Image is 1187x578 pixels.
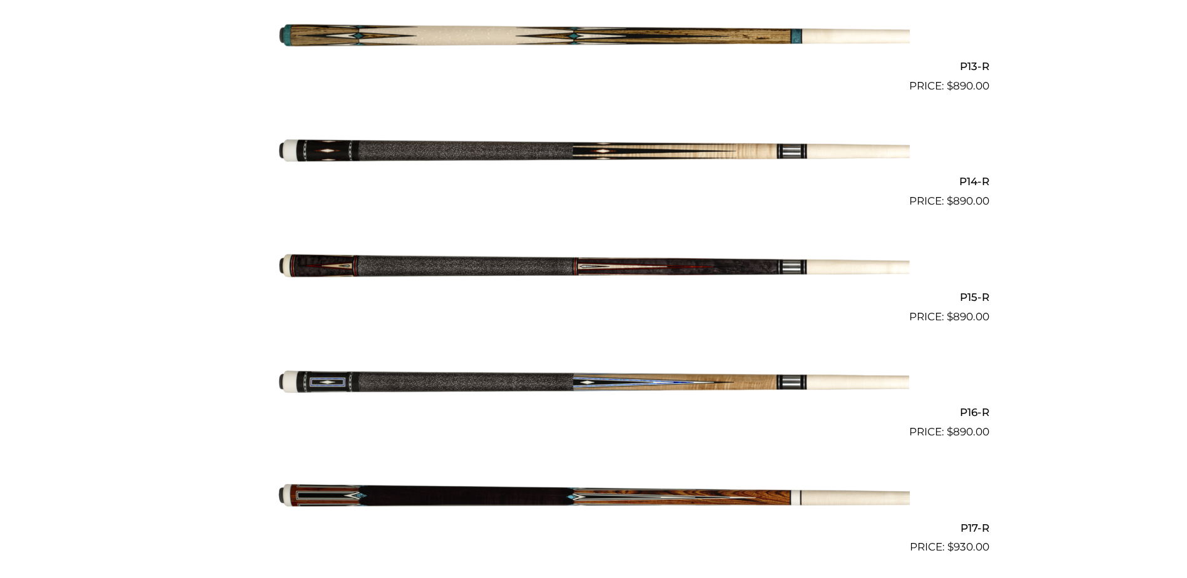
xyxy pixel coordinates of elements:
span: $ [947,79,953,92]
h2: P17-R [198,516,989,539]
h2: P13-R [198,55,989,78]
bdi: 930.00 [947,540,989,553]
img: P16-R [278,330,910,435]
h2: P16-R [198,401,989,424]
span: $ [947,195,953,207]
h2: P14-R [198,170,989,193]
bdi: 890.00 [947,195,989,207]
a: P14-R $890.00 [198,99,989,210]
span: $ [947,540,954,553]
bdi: 890.00 [947,79,989,92]
span: $ [947,310,953,323]
bdi: 890.00 [947,425,989,438]
img: P14-R [278,99,910,205]
img: P17-R [278,445,910,550]
a: P17-R $930.00 [198,445,989,555]
span: $ [947,425,953,438]
bdi: 890.00 [947,310,989,323]
a: P16-R $890.00 [198,330,989,440]
h2: P15-R [198,285,989,308]
img: P15-R [278,215,910,320]
a: P15-R $890.00 [198,215,989,325]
